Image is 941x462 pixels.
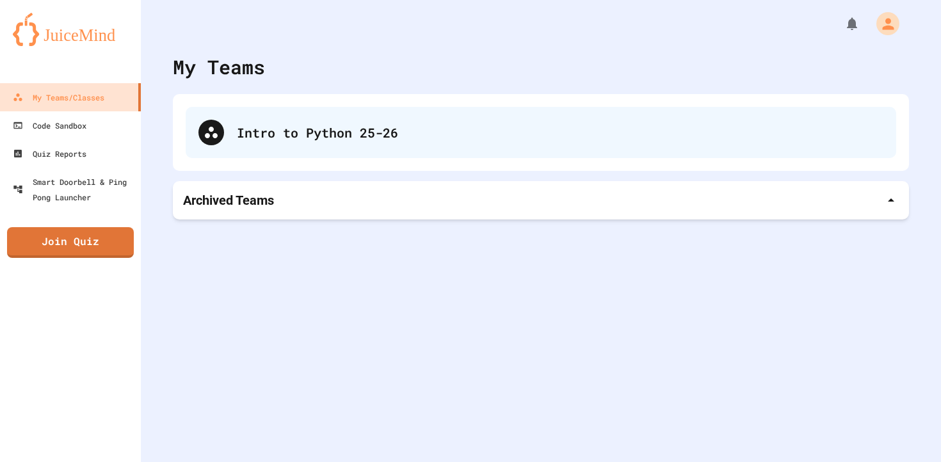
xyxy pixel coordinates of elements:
a: Join Quiz [7,227,134,258]
div: Intro to Python 25-26 [186,107,896,158]
div: My Notifications [821,13,863,35]
img: logo-orange.svg [13,13,128,46]
div: My Teams [173,52,265,81]
div: My Teams/Classes [13,90,104,105]
div: Intro to Python 25-26 [237,123,883,142]
div: My Account [863,9,903,38]
p: Archived Teams [183,191,274,209]
div: Quiz Reports [13,146,86,161]
div: Code Sandbox [13,118,86,133]
div: Smart Doorbell & Ping Pong Launcher [13,174,136,205]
